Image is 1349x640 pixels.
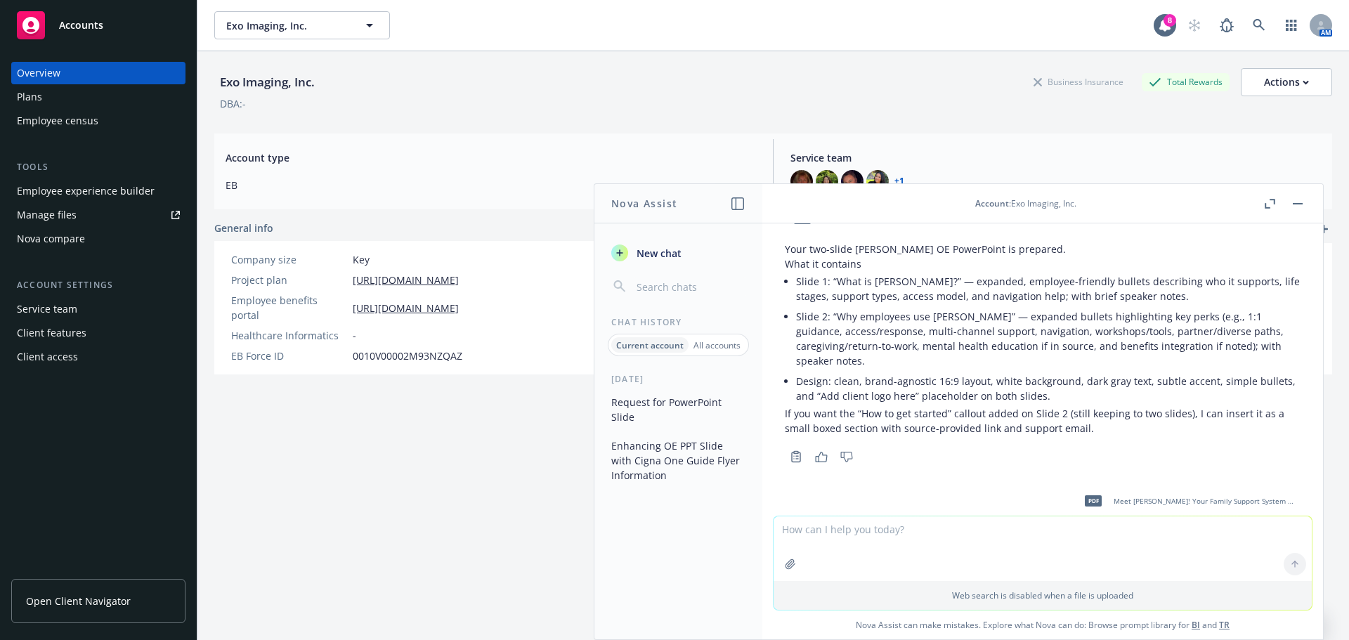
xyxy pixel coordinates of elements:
span: Exo Imaging, Inc. [226,18,348,33]
span: Meet [PERSON_NAME]! Your Family Support System & Navigation Platform (1).pdf [1114,497,1298,506]
div: Client features [17,322,86,344]
svg: Copy to clipboard [790,450,802,463]
a: Nova compare [11,228,185,250]
span: New chat [634,246,682,261]
input: Search chats [634,277,745,296]
div: Employee benefits portal [231,293,347,322]
img: photo [790,170,813,192]
div: [DATE] [594,373,762,385]
div: Total Rewards [1142,73,1230,91]
h1: Nova Assist [611,196,677,211]
li: Design: clean, brand-agnostic 16:9 layout, white background, dark gray text, subtle accent, simpl... [796,371,1301,406]
span: 0010V00002M93NZQAZ [353,348,462,363]
div: Healthcare Informatics [231,328,347,343]
a: Plans [11,86,185,108]
p: All accounts [693,339,741,351]
button: New chat [606,240,751,266]
a: add [1315,221,1332,237]
a: [URL][DOMAIN_NAME] [353,301,459,315]
a: Client features [11,322,185,344]
p: Your two-slide [PERSON_NAME] OE PowerPoint is prepared. [785,242,1301,256]
div: Account settings [11,278,185,292]
div: Plans [17,86,42,108]
a: [URL][DOMAIN_NAME] [353,273,459,287]
span: Open Client Navigator [26,594,131,608]
div: 8 [1164,14,1176,27]
img: photo [841,170,864,192]
p: If you want the “How to get started” callout added on Slide 2 (still keeping to two slides), I ca... [785,406,1301,436]
div: Tools [11,160,185,174]
img: photo [866,170,889,192]
div: Company size [231,252,347,267]
span: Service team [790,150,1321,165]
div: Business Insurance [1027,73,1130,91]
div: Overview [17,62,60,84]
div: DBA: - [220,96,246,111]
a: Start snowing [1180,11,1208,39]
div: Employee experience builder [17,180,155,202]
span: EB [226,178,756,192]
span: pdf [1085,495,1102,506]
span: Accounts [59,20,103,31]
div: pdfMeet [PERSON_NAME]! Your Family Support System & Navigation Platform (1).pdf [1076,483,1301,518]
div: Employee census [17,110,98,132]
button: Exo Imaging, Inc. [214,11,390,39]
span: General info [214,221,273,235]
span: Key [353,252,370,267]
a: Manage files [11,204,185,226]
div: Client access [17,346,78,368]
div: EB Force ID [231,348,347,363]
a: Overview [11,62,185,84]
div: Service team [17,298,77,320]
div: Chat History [594,316,762,328]
span: Account type [226,150,756,165]
div: : Exo Imaging, Inc. [975,197,1076,209]
div: Exo Imaging, Inc. [214,73,320,91]
a: Search [1245,11,1273,39]
a: Service team [11,298,185,320]
a: Switch app [1277,11,1305,39]
img: photo [816,170,838,192]
div: Project plan [231,273,347,287]
a: Report a Bug [1213,11,1241,39]
button: Thumbs down [835,447,858,466]
span: Account [975,197,1009,209]
div: Nova compare [17,228,85,250]
div: Actions [1264,69,1309,96]
a: Employee experience builder [11,180,185,202]
button: Actions [1241,68,1332,96]
p: Current account [616,339,684,351]
span: Nova Assist can make mistakes. Explore what Nova can do: Browse prompt library for and [768,610,1317,639]
span: - [353,328,356,343]
li: Slide 1: “What is [PERSON_NAME]?” — expanded, employee-friendly bullets describing who it support... [796,271,1301,306]
a: Client access [11,346,185,368]
a: Employee census [11,110,185,132]
div: Manage files [17,204,77,226]
button: Enhancing OE PPT Slide with Cigna One Guide Flyer Information [606,434,751,487]
a: BI [1192,619,1200,631]
p: What it contains [785,256,1301,271]
a: +1 [894,177,904,185]
a: TR [1219,619,1230,631]
a: Accounts [11,6,185,45]
button: Request for PowerPoint Slide [606,391,751,429]
p: Web search is disabled when a file is uploaded [782,589,1303,601]
li: Slide 2: “Why employees use [PERSON_NAME]” — expanded bullets highlighting key perks (e.g., 1:1 g... [796,306,1301,371]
